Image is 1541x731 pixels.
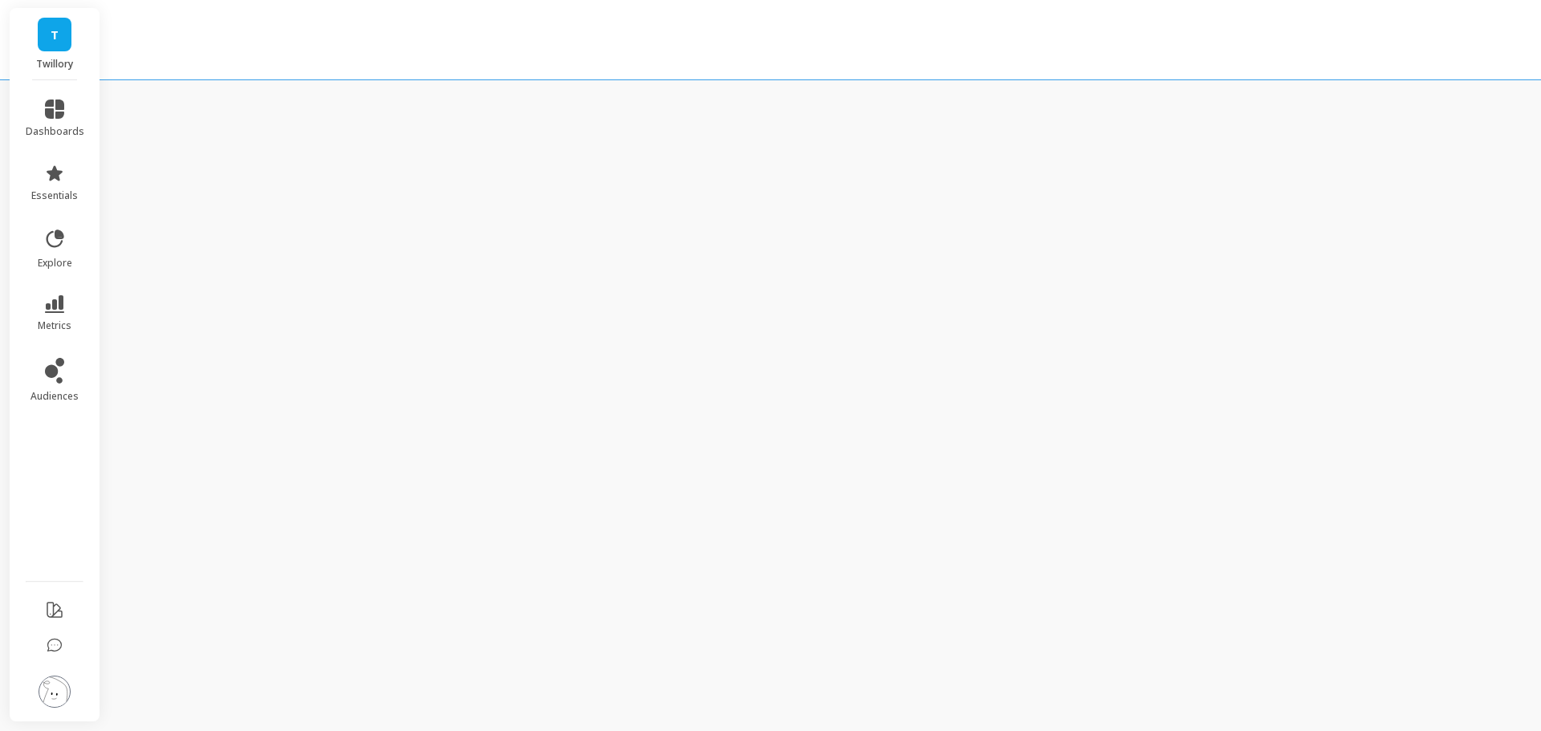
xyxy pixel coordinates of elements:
span: metrics [38,319,71,332]
span: T [51,26,59,44]
p: Twillory [26,58,84,71]
span: dashboards [26,125,84,138]
img: profile picture [39,676,71,708]
span: explore [38,257,72,270]
span: audiences [30,390,79,403]
span: essentials [31,189,78,202]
